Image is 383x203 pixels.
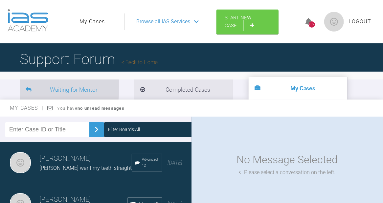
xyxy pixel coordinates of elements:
[309,21,315,28] div: 677
[136,17,190,26] span: Browse all IAS Services
[39,153,132,164] h3: [PERSON_NAME]
[57,106,124,111] span: You have
[216,10,279,34] a: Start New Case
[249,77,347,100] li: My Cases
[10,152,31,173] img: Roekshana Shar
[324,12,344,32] img: profile.png
[239,168,336,177] div: Please select a conversation on the left.
[168,160,182,166] span: [DATE]
[237,151,338,168] div: No Message Selected
[122,59,158,65] a: Back to Home
[108,126,140,133] div: Filter Boards: All
[79,17,105,26] a: My Cases
[142,157,159,169] span: Advanced 12
[20,79,118,100] li: Waiting for Mentor
[134,79,233,100] li: Completed Cases
[91,124,102,135] img: chevronRight.28bd32b0.svg
[5,122,89,137] input: Enter Case ID or Title
[20,48,158,71] h1: Support Forum
[225,15,251,29] span: Start New Case
[78,106,124,111] strong: no unread messages
[10,105,44,111] span: My Cases
[8,9,48,32] img: logo-light.3e3ef733.png
[349,17,371,26] a: Logout
[39,165,132,171] span: [PERSON_NAME] want my teeth straight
